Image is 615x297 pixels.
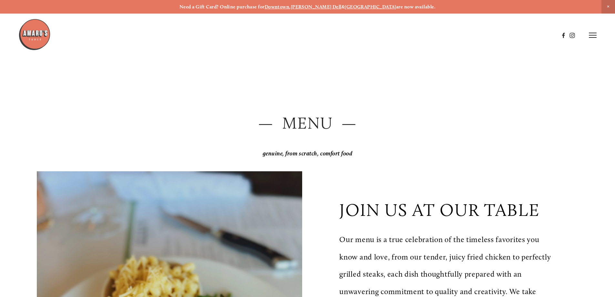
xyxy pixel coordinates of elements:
[263,150,353,157] em: genuine, from scratch, comfort food
[342,4,345,10] strong: &
[179,4,265,10] strong: Need a Gift Card? Online purchase for
[291,4,342,10] a: [PERSON_NAME] Dell
[339,199,540,220] p: join us at our table
[289,4,291,10] strong: ,
[18,18,51,51] img: Amaro's Table
[265,4,290,10] a: Downtown
[396,4,436,10] strong: are now available.
[37,112,578,135] h2: — Menu —
[345,4,396,10] a: [GEOGRAPHIC_DATA]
